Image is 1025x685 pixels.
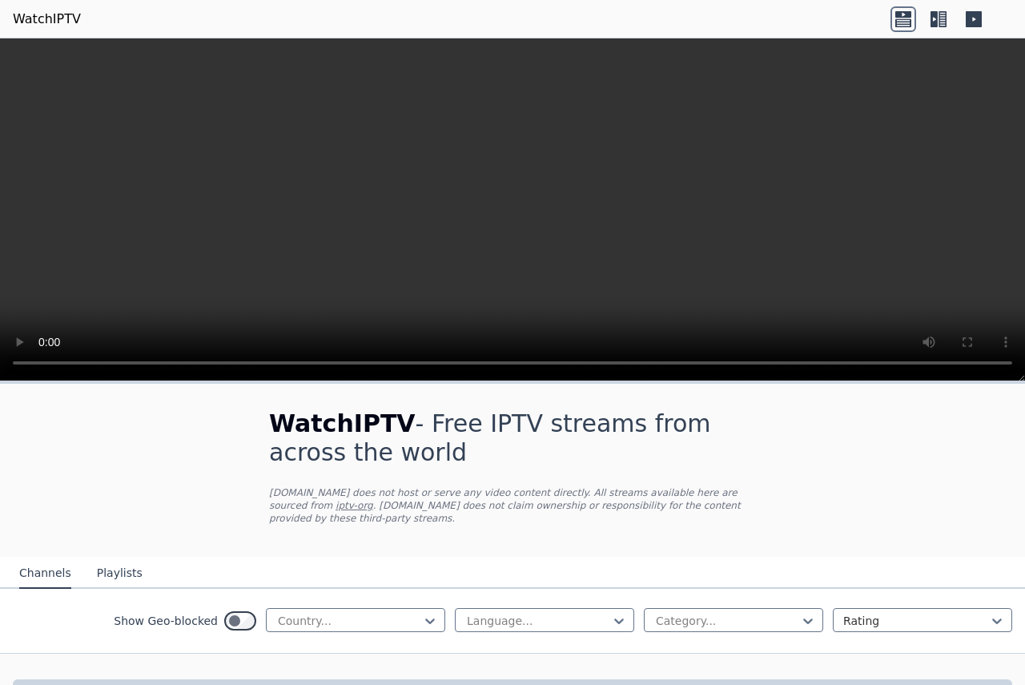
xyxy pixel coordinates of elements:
[269,409,416,437] span: WatchIPTV
[336,500,373,511] a: iptv-org
[114,613,218,629] label: Show Geo-blocked
[269,486,756,525] p: [DOMAIN_NAME] does not host or serve any video content directly. All streams available here are s...
[269,409,756,467] h1: - Free IPTV streams from across the world
[19,558,71,589] button: Channels
[13,10,81,29] a: WatchIPTV
[97,558,143,589] button: Playlists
